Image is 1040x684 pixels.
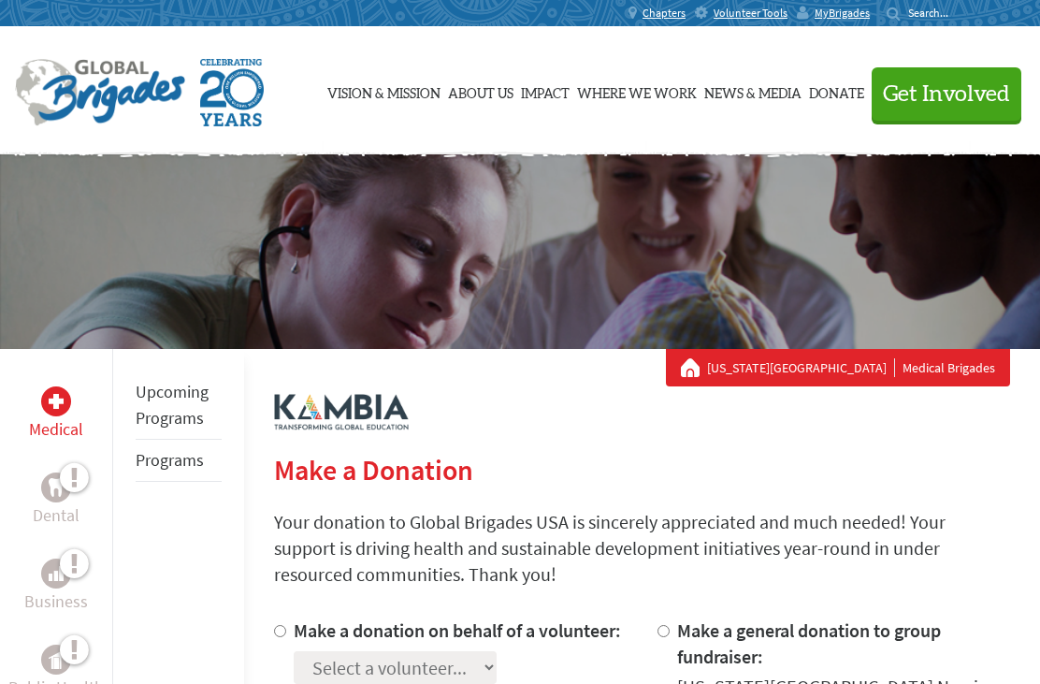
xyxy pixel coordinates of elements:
[448,44,513,138] a: About Us
[200,59,264,126] img: Global Brigades Celebrating 20 Years
[24,559,88,615] a: BusinessBusiness
[677,619,941,668] label: Make a general donation to group fundraiser:
[883,83,1010,106] span: Get Involved
[41,473,71,502] div: Dental
[136,440,222,482] li: Programs
[274,453,1010,487] h2: Make a Donation
[41,386,71,416] div: Medical
[809,44,864,138] a: Donate
[15,59,185,126] img: Global Brigades Logo
[49,650,64,669] img: Public Health
[136,381,209,429] a: Upcoming Programs
[294,619,621,642] label: Make a donation on behalf of a volunteer:
[872,67,1021,121] button: Get Involved
[681,358,995,377] div: Medical Brigades
[24,589,88,615] p: Business
[41,559,71,589] div: Business
[274,509,1010,588] p: Your donation to Global Brigades USA is sincerely appreciated and much needed! Your support is dr...
[704,44,802,138] a: News & Media
[714,6,787,21] span: Volunteer Tools
[136,449,204,471] a: Programs
[33,502,79,529] p: Dental
[521,44,570,138] a: Impact
[33,473,79,529] a: DentalDental
[643,6,686,21] span: Chapters
[707,358,895,377] a: [US_STATE][GEOGRAPHIC_DATA]
[274,394,409,430] img: logo-kambia.png
[908,6,961,20] input: Search...
[815,6,870,21] span: MyBrigades
[29,386,83,443] a: MedicalMedical
[49,566,64,581] img: Business
[327,44,441,138] a: Vision & Mission
[577,44,697,138] a: Where We Work
[49,394,64,409] img: Medical
[29,416,83,443] p: Medical
[41,645,71,675] div: Public Health
[49,478,64,496] img: Dental
[136,371,222,440] li: Upcoming Programs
